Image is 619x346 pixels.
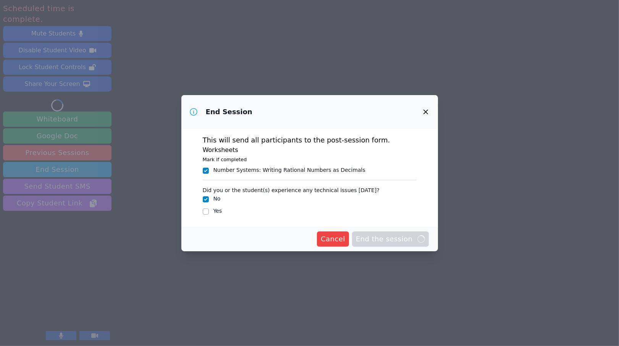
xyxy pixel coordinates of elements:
button: End the session [352,231,429,247]
label: Yes [213,208,222,214]
div: Number Systems : Writing Rational Numbers as Decimals [213,166,365,174]
h3: End Session [206,107,252,116]
p: This will send all participants to the post-session form. [203,135,417,146]
span: Cancel [321,234,345,244]
small: Mark if completed [203,157,247,162]
button: Cancel [317,231,349,247]
span: End the session [356,234,425,244]
h3: Worksheets [203,146,417,155]
legend: Did you or the student(s) experience any technical issues [DATE]? [203,183,380,195]
label: No [213,196,221,202]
